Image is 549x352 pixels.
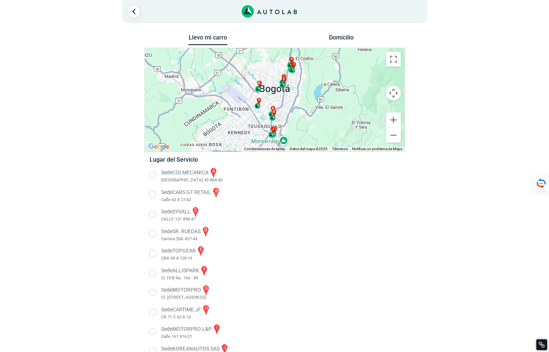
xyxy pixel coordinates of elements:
[291,61,294,67] span: g
[386,86,401,101] button: Controles de visualización del mapa
[242,7,297,15] a: Link al sitio de autolab
[386,112,401,127] button: Ampliar
[322,34,361,45] button: Domicilio
[332,147,348,151] a: Términos
[150,156,399,163] h5: Lugar del Servicio
[290,147,328,151] span: Datos del mapa ©2025
[274,126,276,131] span: d
[294,62,295,67] span: i
[128,6,140,18] a: Ir al paso anterior
[352,147,402,151] a: Notificar un problema de Maps
[258,98,260,103] span: h
[147,142,171,152] img: Google
[244,146,285,152] button: Combinaciones de teclas
[258,81,261,86] span: k
[272,106,274,111] span: a
[283,74,285,79] span: c
[188,34,227,45] button: Llevo mi carro
[291,57,293,62] span: f
[273,110,275,115] span: b
[386,128,401,143] button: Reducir
[147,142,171,152] a: Abre esta zona en Google Maps (se abre en una nueva ventana)
[538,341,545,348] div: Restore Info Box &#10;&#10;NoFollow Info:&#10; META-Robots NoFollow: &#09;false&#10; META-Robots ...
[283,77,285,82] span: e
[272,127,274,132] span: j
[386,52,401,67] button: Cambiar a la vista en pantalla completa
[411,5,418,18] span: 1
